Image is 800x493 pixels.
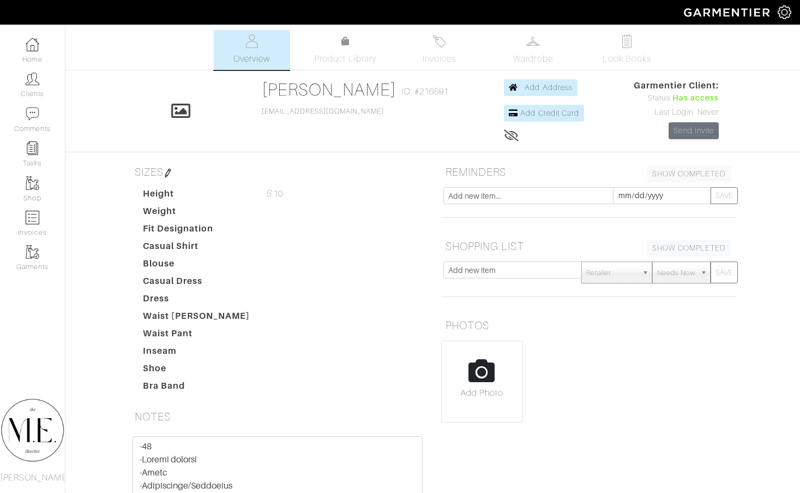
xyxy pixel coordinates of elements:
[135,379,259,397] dt: Bra Band
[495,30,572,70] a: Wardrobe
[135,205,259,222] dt: Weight
[26,211,39,224] img: orders-icon-0abe47150d42831381b5fb84f609e132dff9fe21cb692f30cb5eec754e2cba89.png
[657,262,695,284] span: Needs Now
[262,108,384,115] a: [EMAIL_ADDRESS][DOMAIN_NAME]
[26,176,39,190] img: garments-icon-b7da505a4dc4fd61783c78ac3ca0ef83fa9d6f193b1c9dc38574b1d14d53ca28.png
[135,275,259,292] dt: Casual Dress
[135,222,259,240] dt: Fit Designation
[586,262,637,284] span: Retailer
[634,92,719,104] div: Status:
[402,85,449,98] span: ID: #216591
[441,161,736,183] h5: REMINDERS
[441,235,736,257] h5: SHOPPING LIST
[589,30,665,70] a: Look Books
[135,344,259,362] dt: Inseam
[308,35,384,66] a: Product Library
[135,310,259,327] dt: Waist [PERSON_NAME]
[634,106,719,118] div: Last Login: Never
[432,34,446,48] img: orders-27d20c2124de7fd6de4e0e44c1d41de31381a507db9b33961299e4e07d508b8c.svg
[520,109,579,117] span: Add Credit Card
[647,165,731,182] a: SHOW COMPLETED
[678,3,778,22] img: garmentier-logo-header-white-b43fb05a5012e4ada735d5af1a66efaba907eab6374d6393d1fbf88cb4ef424d.png
[262,80,396,99] a: [PERSON_NAME]
[526,34,540,48] img: wardrobe-487a4870c1b7c33e795ec22d11cfc2ed9d08956e64fb3008fe2437562e282088.svg
[603,52,651,66] span: Look Books
[669,122,719,139] a: Send Invite
[711,262,738,283] button: SAVE
[135,240,259,257] dt: Casual Shirt
[26,141,39,155] img: reminder-icon-8004d30b9f0a5d33ae49ab947aed9ed385cf756f9e5892f1edd6e32f2345188e.png
[267,187,282,200] span: 5'10
[135,327,259,344] dt: Waist Pant
[443,187,613,204] input: Add new item...
[401,30,478,70] a: Invoices
[26,72,39,86] img: clients-icon-6bae9207a08558b7cb47a8932f037763ab4055f8c8b6bfacd5dc20c3e0201464.png
[233,52,270,66] span: Overview
[135,362,259,379] dt: Shoe
[441,314,736,336] h5: PHOTOS
[135,292,259,310] dt: Dress
[26,107,39,121] img: comment-icon-a0a6a9ef722e966f86d9cbdc48e553b5cf19dbc54f86b18d962a5391bc8f6eb6.png
[778,5,791,19] img: gear-icon-white-bd11855cb880d31180b6d7d6211b90ccbf57a29d726f0c71d8c61bd08dd39cc2.png
[672,92,719,104] span: Has access
[26,38,39,51] img: dashboard-icon-dbcd8f5a0b271acd01030246c82b418ddd0df26cd7fceb0bd07c9910d44c42f6.png
[504,79,578,96] a: Add Address
[620,34,634,48] img: todo-9ac3debb85659649dc8f770b8b6100bb5dab4b48dedcbae339e5042a72dfd3cc.svg
[504,105,584,122] a: Add Credit Card
[647,240,731,257] a: SHOW COMPLETED
[164,169,172,177] img: pen-cf24a1663064a2ec1b9c1bd2387e9de7a2fa800b781884d57f21acf72779bad2.png
[423,52,456,66] span: Invoices
[443,262,582,278] input: Add new item
[315,52,376,66] span: Product Library
[634,79,719,92] span: Garmentier Client:
[214,30,290,70] a: Overview
[513,52,552,66] span: Wardrobe
[26,245,39,259] img: garments-icon-b7da505a4dc4fd61783c78ac3ca0ef83fa9d6f193b1c9dc38574b1d14d53ca28.png
[135,257,259,275] dt: Blouse
[245,34,258,48] img: basicinfo-40fd8af6dae0f16599ec9e87c0ef1c0a1fdea2edbe929e3d69a839185d80c458.svg
[130,406,425,427] h5: NOTES
[525,83,573,92] span: Add Address
[135,187,259,205] dt: Height
[711,187,738,204] button: SAVE
[130,161,425,183] h5: SIZES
